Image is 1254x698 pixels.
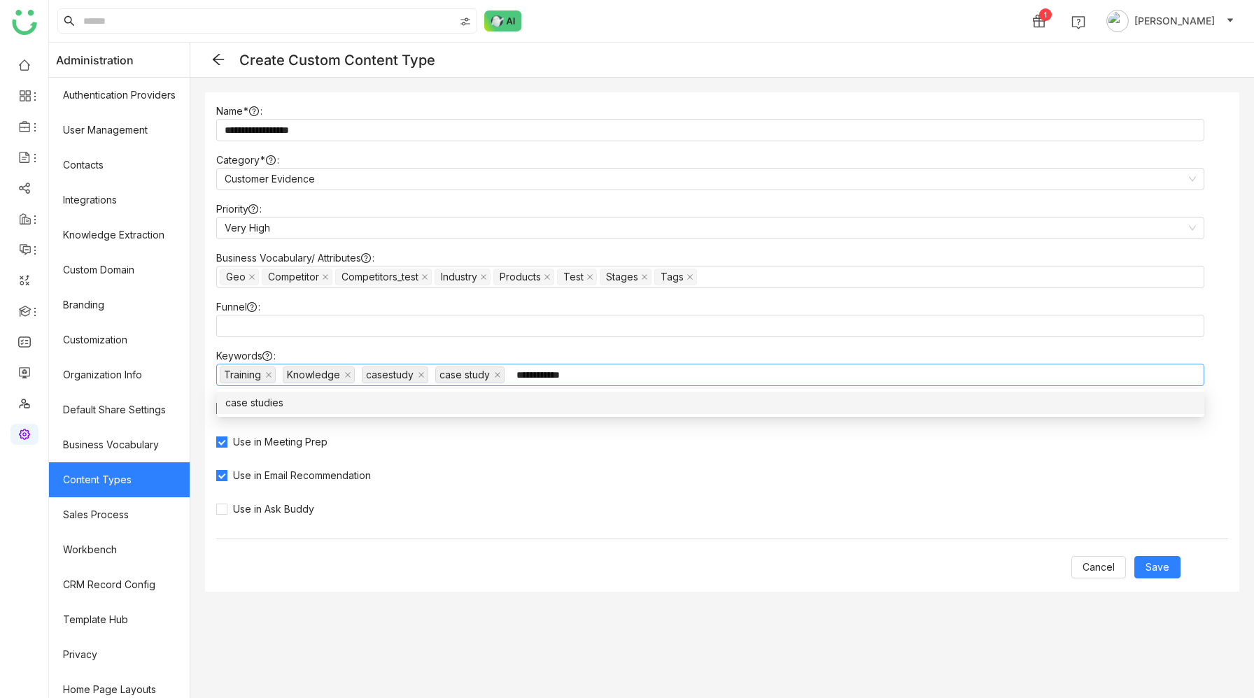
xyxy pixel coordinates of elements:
label: Funnel [216,299,266,315]
div: Tags [661,269,684,285]
span: Use in Email Recommendation [227,468,376,483]
button: Save [1134,556,1181,578]
img: logo [12,10,37,35]
nz-select-item: Knowledge [283,366,355,383]
nz-select-item: Competitors_test [335,269,432,285]
nz-select-item: Geo [220,269,259,285]
a: Content Types [49,462,190,497]
span: Create Custom Content Type [239,52,435,69]
nz-select-item: case study [435,366,505,383]
img: ask-buddy-normal.svg [484,10,522,31]
div: 1 [1039,8,1052,21]
label: Name* [216,104,268,119]
nz-select-item: Industry [435,269,491,285]
span: Use in Meeting Prep [227,434,333,450]
label: Keywords [216,348,281,364]
button: Cancel [1071,556,1126,578]
a: Customization [49,322,190,357]
a: Branding [49,287,190,322]
a: User Management [49,113,190,148]
nz-select-item: casestudy [362,366,428,383]
div: Competitors_test [341,269,418,285]
a: Authentication Providers [49,78,190,113]
img: search-type.svg [460,16,471,27]
a: CRM Record Config [49,567,190,602]
nz-select-item: Stages [600,269,651,285]
a: Business Vocabulary [49,427,190,462]
span: Use in Ask Buddy [227,501,320,517]
a: Default Share Settings [49,392,190,427]
nz-select-item: Tags [654,269,697,285]
img: help.svg [1071,15,1085,29]
img: avatar [1106,10,1129,32]
div: Products [500,269,541,285]
span: [PERSON_NAME] [1134,13,1215,29]
nz-select-item: Test [557,269,597,285]
nz-select-item: Competitor [262,269,332,285]
span: Cancel [1083,560,1115,575]
div: Competitor [268,269,319,285]
a: Knowledge Extraction [49,218,190,252]
nz-select-item: Very High [225,218,1196,238]
label: Priority [216,201,267,217]
div: case studies [225,395,1196,411]
a: Organization Info [49,357,190,392]
nz-select-item: Products [493,269,554,285]
div: Test [563,269,584,285]
div: Geo [226,269,246,285]
a: Custom Domain [49,252,190,287]
a: Template Hub [49,602,190,637]
nz-select-item: Training [220,366,276,383]
nz-select-item: Customer Evidence [225,169,1196,190]
a: Workbench [49,532,190,567]
a: Sales Process [49,497,190,532]
label: Business Vocabulary/ Attributes [216,250,380,266]
a: Privacy [49,637,190,672]
span: Save [1146,560,1169,575]
button: [PERSON_NAME] [1104,10,1237,32]
label: Category* [216,152,285,168]
div: Stages [606,269,638,285]
div: Industry [441,269,477,285]
span: Administration [56,43,134,78]
a: Contacts [49,148,190,183]
a: Integrations [49,183,190,218]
